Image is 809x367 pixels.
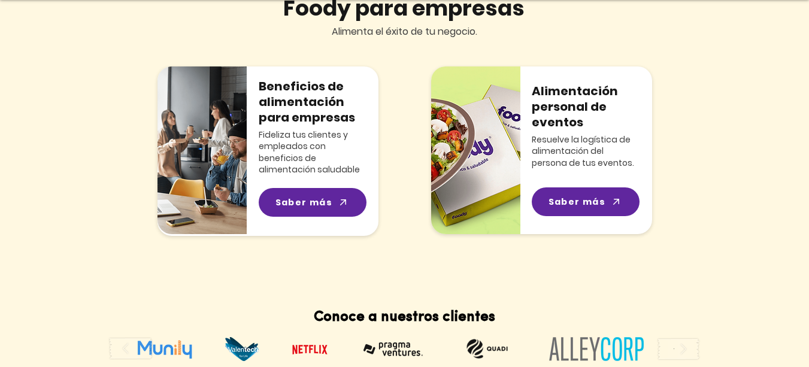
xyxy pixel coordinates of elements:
div: Slider gallery [111,337,698,361]
span: Fideliza tus clientes y empleados con beneficios de alimentación saludable [259,129,360,176]
button: play backward [108,335,154,362]
iframe: Messagebird Livechat Widget [740,298,797,355]
span: Conoce a nuestros clientes [314,310,495,324]
a: Saber más [532,187,640,216]
img: cateringCompressed.png [431,66,520,234]
button: play forward [656,335,701,362]
span: Saber más [549,196,606,208]
a: Saber más [259,188,366,217]
span: Saber más [275,196,333,209]
span: Alimentación personal de eventos [532,83,618,131]
span: Alimenta el éxito de tu negocio. [332,25,477,38]
img: img-beneficiosCompressed.png [157,66,247,234]
span: Resuelve la logística de alimentación del persona de tus eventos. [532,134,634,169]
span: Beneficios de alimentación para empresas [259,78,355,126]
